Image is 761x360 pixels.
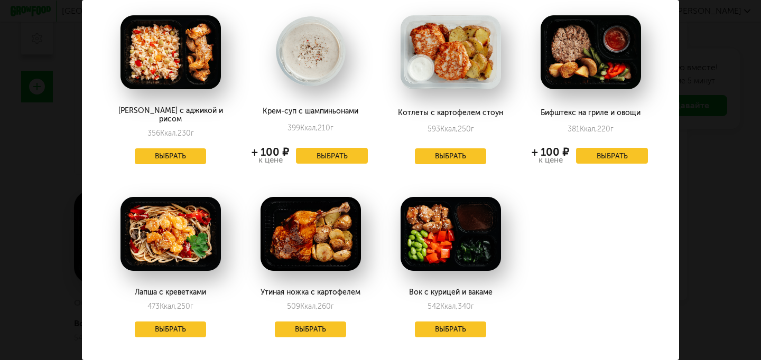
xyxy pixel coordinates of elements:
button: Выбрать [135,148,207,164]
span: Ккал, [440,125,458,134]
span: г [191,129,194,138]
img: big_9AQQJZ8gryAUOT6w.png [541,15,641,89]
span: г [330,124,333,132]
button: Выбрать [296,148,368,164]
span: Ккал, [440,302,458,311]
div: Лапша с креветками [113,288,228,297]
img: big_Ow0gNtqrzrhyRnRg.png [401,15,501,89]
span: г [471,302,474,311]
div: Крем-суп с шампиньонами [253,107,368,118]
div: 473 250 [147,302,193,311]
div: 399 210 [287,124,333,135]
img: big_1tGe9BkyrhqSxuRi.png [261,15,361,87]
button: Выбрать [415,148,487,164]
span: Ккал, [580,125,597,134]
span: г [471,125,474,134]
div: 381 220 [568,125,614,136]
span: г [331,302,334,311]
div: 356 230 [147,129,194,138]
button: Выбрать [135,321,207,337]
div: Бифштекс на гриле и овощи [533,109,648,119]
button: Выбрать [576,148,648,164]
div: [PERSON_NAME] с аджикой и рисом [113,107,228,124]
div: 593 250 [428,125,474,136]
div: Котлеты с картофелем стоун [393,109,508,119]
img: big_tEkfRxL7jMyGjdJp.png [120,197,221,271]
div: 509 260 [287,302,334,311]
div: 542 340 [428,302,474,311]
button: Выбрать [275,321,347,337]
span: Ккал, [160,302,177,311]
span: Ккал, [300,124,318,132]
span: г [610,125,614,134]
div: + 100 ₽ [532,148,569,156]
img: big_BFO234G9GzP9LEAt.png [261,197,361,271]
div: + 100 ₽ [252,148,289,156]
div: к цене [532,156,569,164]
span: г [190,302,193,311]
img: big_sz9PS315UjtpT7sm.png [120,15,221,89]
div: Вок с курицей и вакаме [393,288,508,297]
div: к цене [252,156,289,164]
span: Ккал, [160,129,178,138]
button: Выбрать [415,321,487,337]
img: big_oQJDJ5HB92PK7ztq.png [401,197,501,271]
span: Ккал, [300,302,318,311]
div: Утиная ножка с картофелем [253,288,368,297]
